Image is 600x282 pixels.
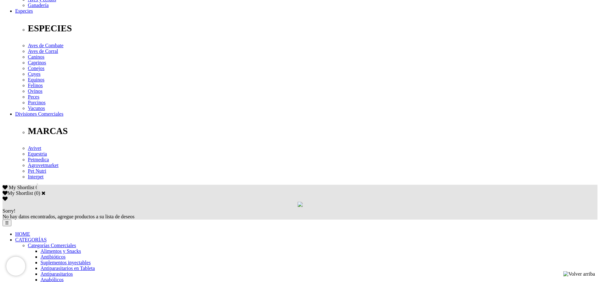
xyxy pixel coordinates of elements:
label: 0 [36,190,39,196]
a: Aves de Combate [28,43,64,48]
button: ☰ [3,220,11,226]
a: Interpet [28,174,44,179]
a: Caprinos [28,60,46,65]
a: Alimentos y Snacks [40,248,81,254]
a: Caninos [28,54,44,60]
a: Avivet [28,145,41,151]
a: Aves de Corral [28,48,58,54]
a: Suplementos inyectables [40,260,91,265]
a: Antiparasitarios en Tableta [40,266,95,271]
a: Cerrar [41,190,46,195]
a: Equestria [28,151,47,157]
a: Equinos [28,77,44,82]
a: Conejos [28,66,44,71]
a: Peces [28,94,39,99]
a: Petmedica [28,157,49,162]
p: MARCAS [28,126,597,136]
label: My Shortlist [3,190,33,196]
a: Porcinos [28,100,46,105]
a: Cuyes [28,71,40,77]
span: 0 [35,185,38,190]
a: Pet Nutri [28,168,46,174]
a: Ganadería [28,3,49,8]
a: Antiparasitarios [40,271,73,277]
a: HOME [15,231,30,237]
a: Felinos [28,83,43,88]
span: My Shortlist [9,185,34,190]
a: Agrovetmarket [28,163,59,168]
p: ESPECIES [28,23,597,34]
span: Sorry! [3,208,15,214]
iframe: Brevo live chat [6,257,25,276]
div: No hay datos encontrados, agregue productos a su lista de deseos [3,208,597,220]
a: CATEGORÍAS [15,237,47,242]
img: Volver arriba [563,271,595,277]
a: Categorías Comerciales [28,243,76,248]
img: loading.gif [298,202,303,207]
a: Especies [15,8,33,14]
span: ( ) [34,190,40,196]
a: Vacunos [28,106,45,111]
a: Ovinos [28,88,42,94]
a: Antibióticos [40,254,65,260]
a: Divisiones Comerciales [15,111,63,117]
